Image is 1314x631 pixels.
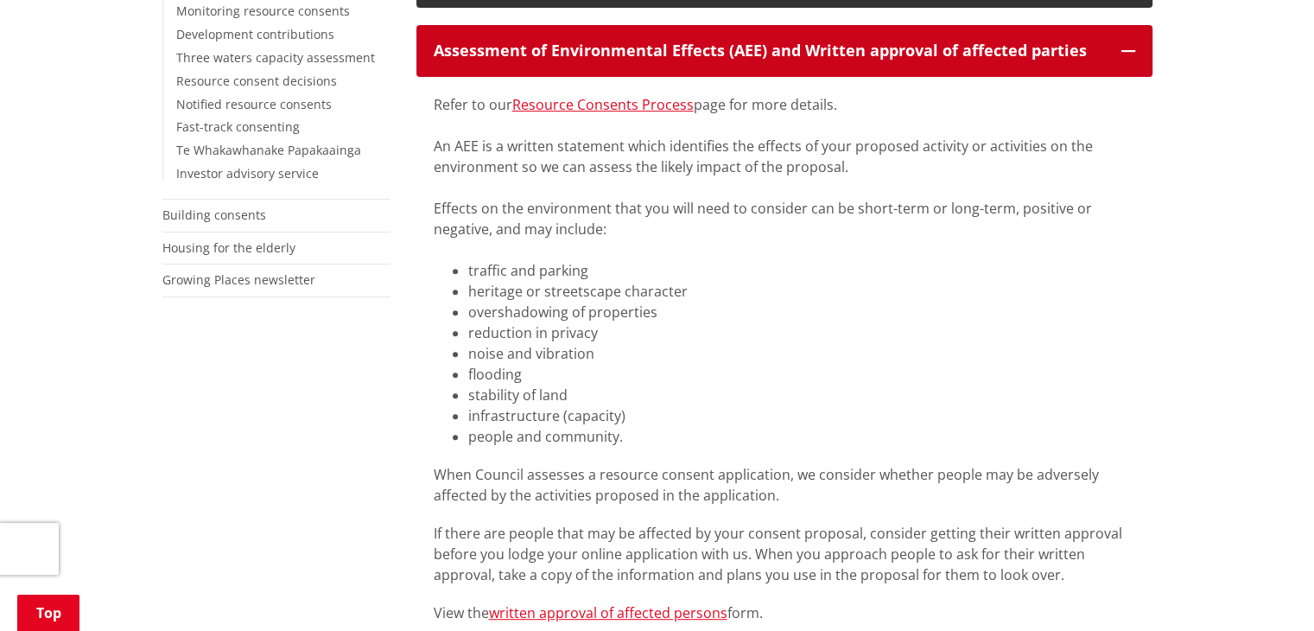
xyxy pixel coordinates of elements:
a: Building consents [162,207,266,223]
a: Growing Places newsletter [162,271,315,288]
a: Housing for the elderly [162,239,295,256]
a: Notified resource consents [176,96,332,112]
a: Top [17,595,79,631]
a: Monitoring resource consents [176,3,350,19]
li: stability of land​ [468,385,1135,405]
li: reduction in privacy​ [468,322,1135,343]
div: Refer to our page for more details.​ [434,94,1135,115]
button: Assessment of Environmental Effects (AEE) and Written approval of affected parties [416,25,1152,77]
a: Three waters capacity assessment [176,49,375,66]
li: people and community.​ [468,426,1135,447]
a: Te Whakawhanake Papakaainga [176,142,361,158]
li: overshadowing of properties​ [468,302,1135,322]
span: If there are people that may be affected by your consent proposal, consider getting their written... [434,524,1122,584]
iframe: Messenger Launcher [1235,558,1297,621]
li: noise and vibration​ [468,343,1135,364]
a: Resource Consents Process [512,95,694,114]
span: When Council assesses a resource consent application, we consider whether people may be adversely... [434,465,1099,505]
a: Resource consent decisions [176,73,337,89]
a: Investor advisory service [176,165,319,182]
li: traffic and parking​ [468,260,1135,281]
a: Development contributions [176,26,334,42]
span: View the form. [434,603,763,622]
div: Assessment of Environmental Effects (AEE) and Written approval of affected parties [434,42,1104,60]
div: An AEE is a written statement which identifies the effects of your proposed activity or activitie... [434,136,1135,177]
a: Fast-track consenting [176,118,300,135]
a: written approval of affected persons [489,603,727,622]
li: heritage or streetscape character​ [468,281,1135,302]
div: Effects on the environment that you will need to consider can be short-term or long-term, positiv... [434,198,1135,239]
li: flooding​ [468,364,1135,385]
li: infrastructure (capacity)​ [468,405,1135,426]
